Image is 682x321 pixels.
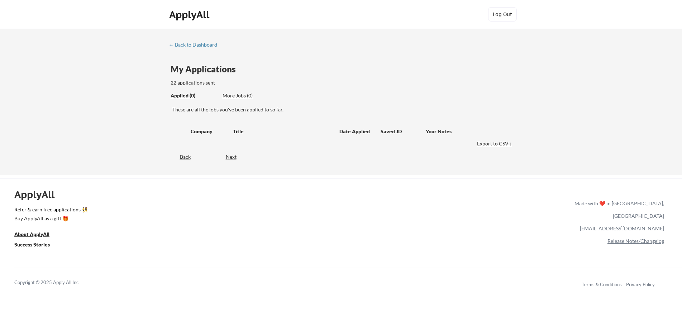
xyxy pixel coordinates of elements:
[171,65,242,73] div: My Applications
[14,216,86,221] div: Buy ApplyAll as a gift 🎁
[171,79,309,86] div: 22 applications sent
[580,225,664,231] a: [EMAIL_ADDRESS][DOMAIN_NAME]
[488,7,517,21] button: Log Out
[223,92,275,100] div: These are job applications we think you'd be a good fit for, but couldn't apply you to automatica...
[607,238,664,244] a: Release Notes/Changelog
[14,188,63,201] div: ApplyAll
[233,128,333,135] div: Title
[381,125,426,138] div: Saved JD
[169,153,191,160] div: Back
[626,282,655,287] a: Privacy Policy
[191,128,226,135] div: Company
[169,42,223,49] a: ← Back to Dashboard
[172,106,514,113] div: These are all the jobs you've been applied to so far.
[171,92,217,100] div: These are all the jobs you've been applied to so far.
[14,241,50,248] u: Success Stories
[171,92,217,99] div: Applied (0)
[339,128,371,135] div: Date Applied
[477,140,514,147] div: Export to CSV ↓
[426,128,507,135] div: Your Notes
[226,153,245,160] div: Next
[169,9,211,21] div: ApplyAll
[14,231,49,237] u: About ApplyAll
[582,282,622,287] a: Terms & Conditions
[223,92,275,99] div: More Jobs (0)
[14,230,59,239] a: About ApplyAll
[169,42,223,47] div: ← Back to Dashboard
[14,215,86,224] a: Buy ApplyAll as a gift 🎁
[572,197,664,222] div: Made with ❤️ in [GEOGRAPHIC_DATA], [GEOGRAPHIC_DATA]
[14,279,97,286] div: Copyright © 2025 Apply All Inc
[14,207,425,215] a: Refer & earn free applications 👯‍♀️
[14,241,59,250] a: Success Stories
